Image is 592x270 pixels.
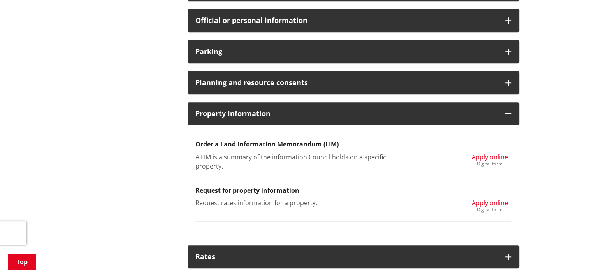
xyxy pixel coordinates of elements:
p: Request rates information for a property. [195,198,402,207]
h3: Property information [195,110,497,118]
a: Apply online Digital form [472,152,508,166]
h3: Rates [195,253,497,261]
h3: Parking [195,48,497,56]
a: Top [8,254,36,270]
div: Digital form [472,162,508,166]
h3: Request for property information [195,187,511,194]
h3: Planning and resource consents [195,79,497,87]
span: Apply online [472,153,508,161]
span: Apply online [472,199,508,207]
div: Digital form [472,207,508,212]
p: A LIM is a summary of the information Council holds on a specific property. [195,152,402,171]
h3: Official or personal information [195,17,497,24]
iframe: Messenger Launcher [556,237,584,265]
a: Apply online Digital form [472,198,508,212]
h3: Order a Land Information Memorandum (LIM) [195,141,511,148]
